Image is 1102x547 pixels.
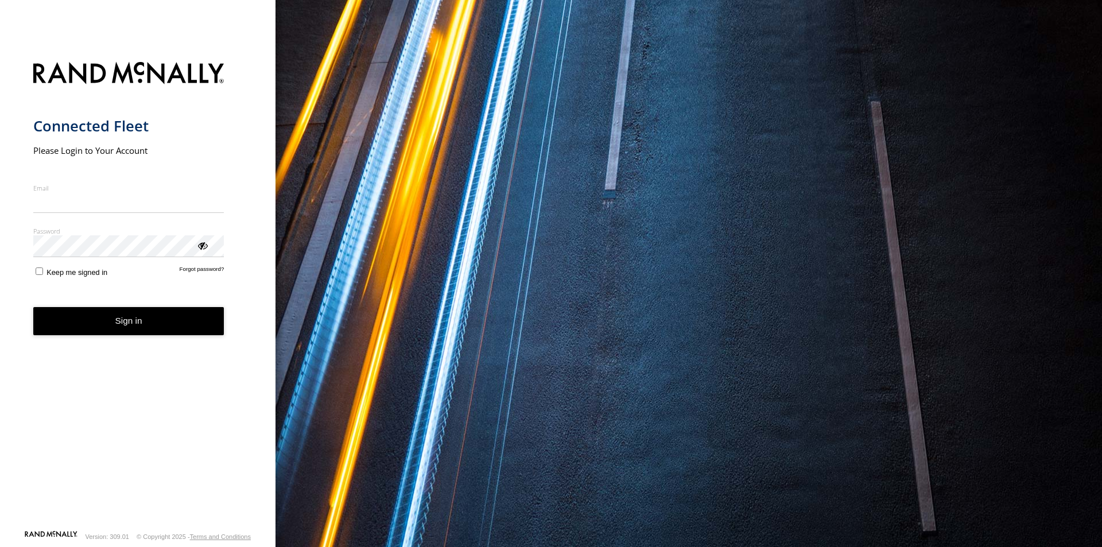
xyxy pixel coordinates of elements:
[33,307,224,335] button: Sign in
[33,145,224,156] h2: Please Login to Your Account
[86,533,129,540] div: Version: 309.01
[33,184,224,192] label: Email
[46,268,107,277] span: Keep me signed in
[33,55,243,530] form: main
[33,117,224,135] h1: Connected Fleet
[33,227,224,235] label: Password
[137,533,251,540] div: © Copyright 2025 -
[33,60,224,89] img: Rand McNally
[180,266,224,277] a: Forgot password?
[190,533,251,540] a: Terms and Conditions
[196,239,208,251] div: ViewPassword
[25,531,77,542] a: Visit our Website
[36,267,43,275] input: Keep me signed in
